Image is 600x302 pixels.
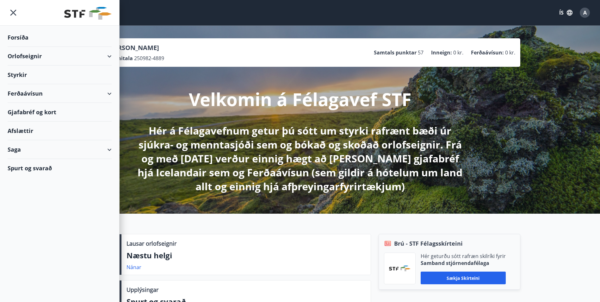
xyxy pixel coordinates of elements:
[8,28,112,47] div: Forsíða
[421,272,506,284] button: Sækja skírteini
[8,84,112,103] div: Ferðaávísun
[556,7,576,18] button: ÍS
[577,5,592,20] button: A
[394,239,463,248] span: Brú - STF Félagsskírteini
[421,253,506,260] p: Hér geturðu sótt rafræn skilríki fyrir
[453,49,463,56] span: 0 kr.
[8,66,112,84] div: Styrkir
[8,7,19,18] button: menu
[8,140,112,159] div: Saga
[127,286,158,294] p: Upplýsingar
[127,250,366,261] p: Næstu helgi
[127,264,141,271] a: Nánar
[471,49,504,56] p: Ferðaávísun :
[8,122,112,140] div: Afslættir
[8,103,112,122] div: Gjafabréf og kort
[431,49,452,56] p: Inneign :
[108,43,164,52] p: [PERSON_NAME]
[127,239,176,248] p: Lausar orlofseignir
[189,87,411,111] p: Velkomin á Félagavef STF
[583,9,587,16] span: A
[108,55,133,62] p: Kennitala
[134,55,164,62] span: 250982-4889
[374,49,417,56] p: Samtals punktar
[389,266,411,271] img: vjCaq2fThgY3EUYqSgpjEiBg6WP39ov69hlhuPVN.png
[64,7,112,20] img: union_logo
[421,260,506,267] p: Samband stjórnendafélaga
[133,124,467,193] p: Hér á Félagavefnum getur þú sótt um styrki rafrænt bæði úr sjúkra- og menntasjóði sem og bókað og...
[8,47,112,66] div: Orlofseignir
[505,49,515,56] span: 0 kr.
[418,49,424,56] span: 57
[8,159,112,177] div: Spurt og svarað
